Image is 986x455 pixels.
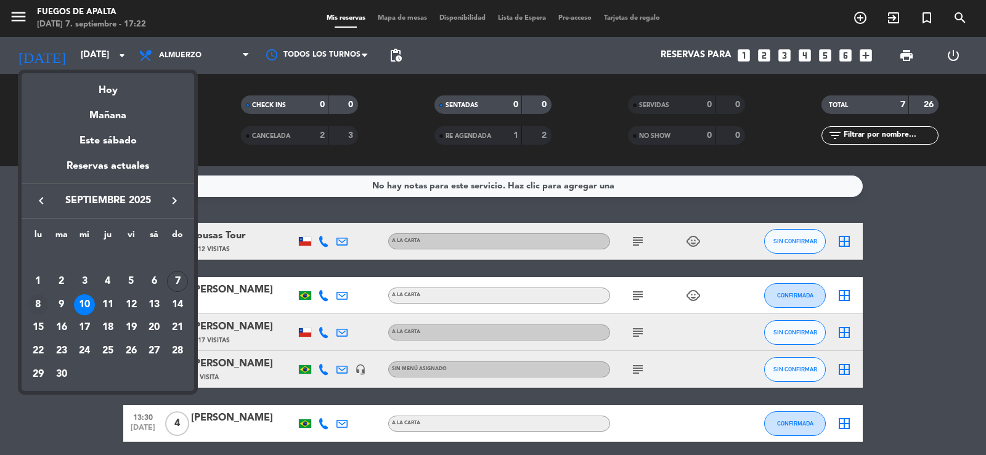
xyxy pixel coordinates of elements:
td: 17 de septiembre de 2025 [73,316,96,339]
div: 16 [51,317,72,338]
td: 2 de septiembre de 2025 [50,270,73,293]
div: 11 [97,294,118,315]
div: 28 [167,340,188,361]
div: 2 [51,271,72,292]
th: jueves [96,228,120,247]
div: 20 [144,317,165,338]
td: 12 de septiembre de 2025 [120,293,143,316]
td: 6 de septiembre de 2025 [143,270,166,293]
th: miércoles [73,228,96,247]
div: 9 [51,294,72,315]
td: 13 de septiembre de 2025 [143,293,166,316]
div: 25 [97,340,118,361]
td: 14 de septiembre de 2025 [166,293,189,316]
td: 30 de septiembre de 2025 [50,363,73,386]
div: 19 [121,317,142,338]
td: 7 de septiembre de 2025 [166,270,189,293]
div: 18 [97,317,118,338]
i: keyboard_arrow_right [167,193,182,208]
th: viernes [120,228,143,247]
td: 9 de septiembre de 2025 [50,293,73,316]
td: 21 de septiembre de 2025 [166,316,189,339]
div: 3 [74,271,95,292]
span: septiembre 2025 [52,193,163,209]
td: 24 de septiembre de 2025 [73,339,96,363]
td: 27 de septiembre de 2025 [143,339,166,363]
button: keyboard_arrow_right [163,193,185,209]
div: 7 [167,271,188,292]
div: 22 [28,340,49,361]
div: 6 [144,271,165,292]
div: 17 [74,317,95,338]
i: keyboard_arrow_left [34,193,49,208]
div: 1 [28,271,49,292]
th: martes [50,228,73,247]
td: 4 de septiembre de 2025 [96,270,120,293]
td: 1 de septiembre de 2025 [26,270,50,293]
div: Reservas actuales [22,158,194,183]
td: 15 de septiembre de 2025 [26,316,50,339]
div: Mañana [22,99,194,124]
td: 26 de septiembre de 2025 [120,339,143,363]
div: 8 [28,294,49,315]
td: 11 de septiembre de 2025 [96,293,120,316]
button: keyboard_arrow_left [30,193,52,209]
td: 19 de septiembre de 2025 [120,316,143,339]
div: 23 [51,340,72,361]
div: Hoy [22,73,194,99]
td: 10 de septiembre de 2025 [73,293,96,316]
div: 12 [121,294,142,315]
td: SEP. [26,246,189,270]
td: 18 de septiembre de 2025 [96,316,120,339]
div: 27 [144,340,165,361]
td: 5 de septiembre de 2025 [120,270,143,293]
div: 24 [74,340,95,361]
div: 4 [97,271,118,292]
td: 25 de septiembre de 2025 [96,339,120,363]
td: 28 de septiembre de 2025 [166,339,189,363]
td: 23 de septiembre de 2025 [50,339,73,363]
div: 21 [167,317,188,338]
td: 16 de septiembre de 2025 [50,316,73,339]
div: 30 [51,364,72,385]
div: 26 [121,340,142,361]
td: 8 de septiembre de 2025 [26,293,50,316]
div: 13 [144,294,165,315]
div: Este sábado [22,124,194,158]
div: 29 [28,364,49,385]
div: 15 [28,317,49,338]
td: 20 de septiembre de 2025 [143,316,166,339]
div: 5 [121,271,142,292]
th: lunes [26,228,50,247]
div: 10 [74,294,95,315]
td: 3 de septiembre de 2025 [73,270,96,293]
div: 14 [167,294,188,315]
th: domingo [166,228,189,247]
th: sábado [143,228,166,247]
td: 22 de septiembre de 2025 [26,339,50,363]
td: 29 de septiembre de 2025 [26,363,50,386]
